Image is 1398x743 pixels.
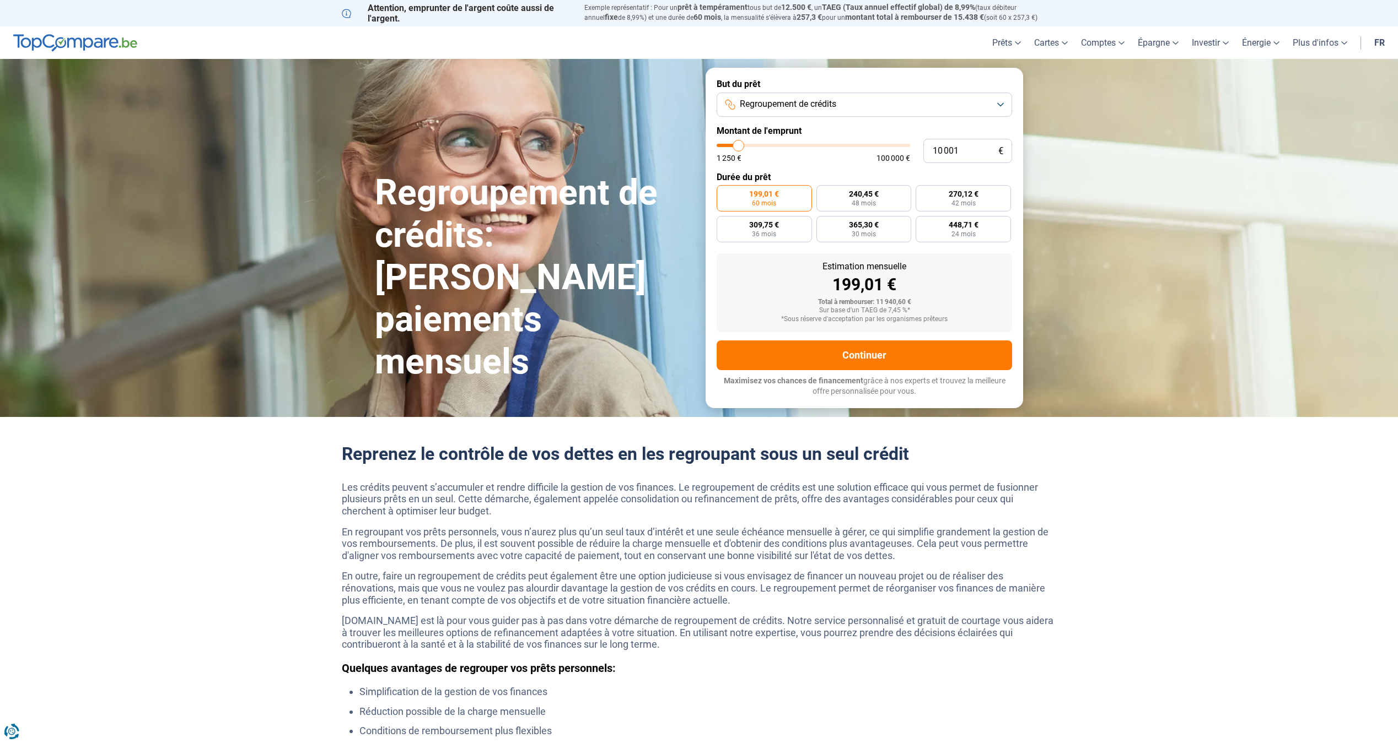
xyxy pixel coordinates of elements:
p: [DOMAIN_NAME] est là pour vous guider pas à pas dans votre démarche de regroupement de crédits. N... [342,615,1056,650]
button: Regroupement de crédits [717,93,1012,117]
a: fr [1368,26,1391,59]
li: Réduction possible de la charge mensuelle [359,706,1056,718]
div: *Sous réserve d'acceptation par les organismes prêteurs [725,316,1003,323]
label: Montant de l'emprunt [717,126,1012,136]
span: TAEG (Taux annuel effectif global) de 8,99% [822,3,975,12]
p: En outre, faire un regroupement de crédits peut également être une option judicieuse si vous envi... [342,570,1056,606]
span: 42 mois [951,200,976,207]
li: Conditions de remboursement plus flexibles [359,725,1056,737]
h3: Quelques avantages de regrouper vos prêts personnels: [342,661,1056,675]
span: Regroupement de crédits [740,98,836,110]
a: Épargne [1131,26,1185,59]
span: 240,45 € [849,190,879,198]
span: 60 mois [693,13,721,21]
a: Investir [1185,26,1235,59]
span: 1 250 € [717,154,741,162]
img: TopCompare [13,34,137,52]
span: 60 mois [752,200,776,207]
a: Plus d'infos [1286,26,1354,59]
span: 270,12 € [949,190,978,198]
p: En regroupant vos prêts personnels, vous n’aurez plus qu’un seul taux d’intérêt et une seule éché... [342,526,1056,562]
span: 365,30 € [849,221,879,229]
span: fixe [605,13,618,21]
a: Énergie [1235,26,1286,59]
span: prêt à tempérament [678,3,748,12]
span: 30 mois [852,231,876,237]
span: 36 mois [752,231,776,237]
a: Prêts [986,26,1028,59]
p: grâce à nos experts et trouvez la meilleure offre personnalisée pour vous. [717,376,1012,397]
div: Total à rembourser: 11 940,60 € [725,299,1003,306]
span: 48 mois [852,200,876,207]
div: Sur base d'un TAEG de 7,45 %* [725,307,1003,314]
p: Exemple représentatif : Pour un tous but de , un (taux débiteur annuel de 8,99%) et une durée de ... [584,3,1056,23]
span: 257,3 € [797,13,822,21]
li: Simplification de la gestion de vos finances [359,686,1056,698]
h2: Reprenez le contrôle de vos dettes en les regroupant sous un seul crédit [342,443,1056,464]
span: 24 mois [951,231,976,237]
label: But du prêt [717,79,1012,89]
a: Cartes [1028,26,1074,59]
span: 100 000 € [877,154,910,162]
span: 448,71 € [949,221,978,229]
div: Estimation mensuelle [725,262,1003,271]
span: 12.500 € [781,3,811,12]
span: 199,01 € [749,190,779,198]
button: Continuer [717,340,1012,370]
p: Les crédits peuvent s’accumuler et rendre difficile la gestion de vos finances. Le regroupement d... [342,481,1056,517]
div: 199,01 € [725,276,1003,293]
h1: Regroupement de crédits: [PERSON_NAME] paiements mensuels [375,172,692,383]
span: € [998,147,1003,156]
a: Comptes [1074,26,1131,59]
label: Durée du prêt [717,172,1012,182]
span: Maximisez vos chances de financement [724,376,863,385]
span: montant total à rembourser de 15.438 € [845,13,984,21]
p: Attention, emprunter de l'argent coûte aussi de l'argent. [342,3,571,24]
span: 309,75 € [749,221,779,229]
